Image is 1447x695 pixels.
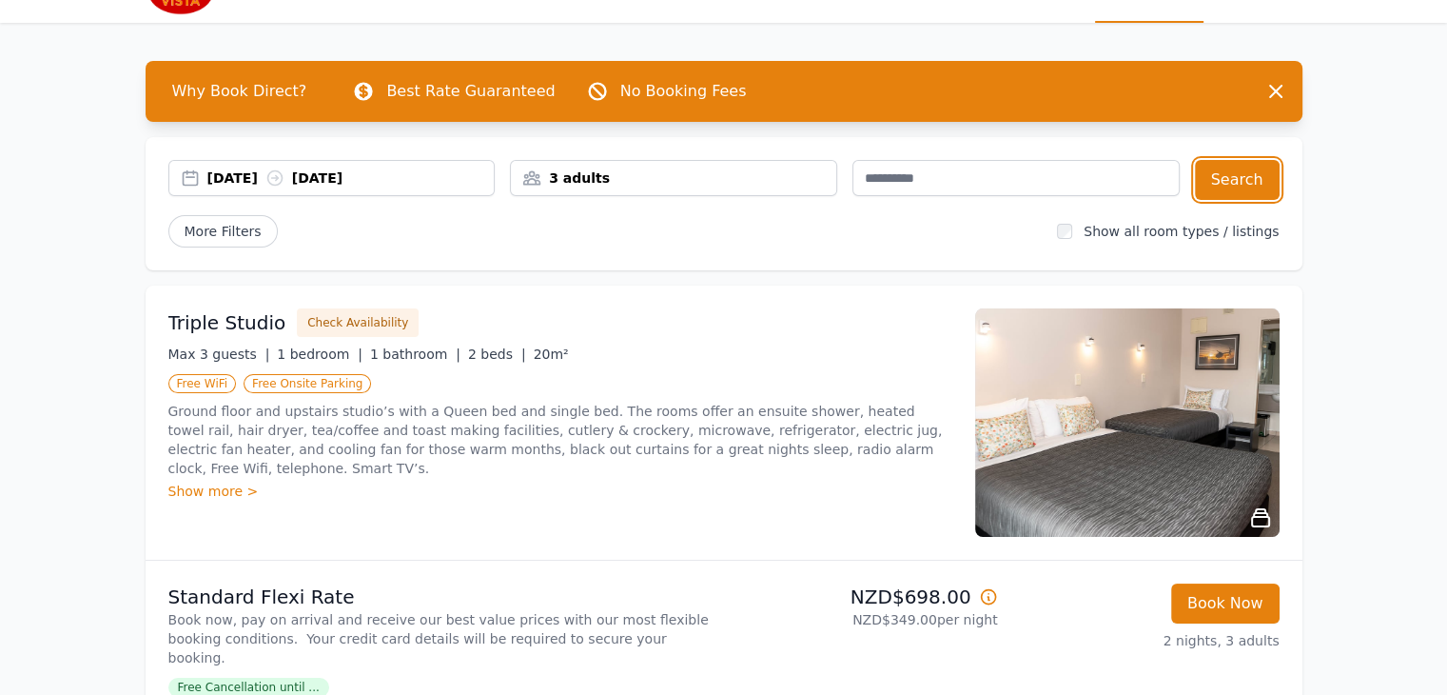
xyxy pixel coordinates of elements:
span: Free WiFi [168,374,237,393]
span: 1 bathroom | [370,347,460,362]
button: Check Availability [297,308,419,337]
span: Free Onsite Parking [244,374,371,393]
div: [DATE] [DATE] [207,169,495,188]
label: Show all room types / listings [1084,224,1279,239]
p: Ground floor and upstairs studio’s with a Queen bed and single bed. The rooms offer an ensuite sh... [168,402,952,478]
p: NZD$698.00 [732,584,998,610]
p: NZD$349.00 per night [732,610,998,629]
span: Max 3 guests | [168,347,270,362]
span: 20m² [534,347,569,362]
p: Standard Flexi Rate [168,584,716,610]
span: More Filters [168,215,278,248]
p: Book now, pay on arrival and receive our best value prices with our most flexible booking conditi... [168,610,716,667]
span: 1 bedroom | [277,347,362,362]
span: Why Book Direct? [157,72,323,110]
p: Best Rate Guaranteed [386,80,555,103]
p: No Booking Fees [620,80,747,103]
h3: Triple Studio [168,309,286,336]
div: 3 adults [511,169,836,188]
div: Show more > [168,482,952,501]
button: Search [1195,160,1280,200]
button: Book Now [1171,584,1280,624]
span: 2 beds | [468,347,526,362]
p: 2 nights, 3 adults [1013,631,1280,650]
